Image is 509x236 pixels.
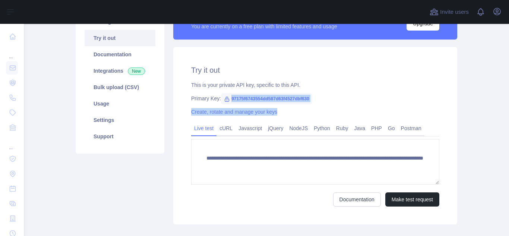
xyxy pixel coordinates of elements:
div: ... [6,136,18,151]
div: ... [6,45,18,60]
button: Invite users [428,6,470,18]
span: 97175f6743554dd587d63f4527dbf630 [221,93,312,104]
a: Bulk upload (CSV) [85,79,155,95]
a: Documentation [85,46,155,63]
span: New [128,67,145,75]
a: Integrations New [85,63,155,79]
div: Primary Key: [191,95,439,102]
a: Usage [85,95,155,112]
a: Documentation [333,192,381,207]
a: Settings [85,112,155,128]
button: Make test request [385,192,439,207]
a: Javascript [235,122,265,134]
a: Java [351,122,369,134]
a: NodeJS [286,122,311,134]
a: jQuery [265,122,286,134]
a: Python [311,122,333,134]
div: This is your private API key, specific to this API. [191,81,439,89]
a: Live test [191,122,216,134]
a: cURL [216,122,235,134]
a: PHP [368,122,385,134]
span: Invite users [440,8,469,16]
h2: Try it out [191,65,439,75]
a: Support [85,128,155,145]
a: Postman [398,122,424,134]
a: Create, rotate and manage your keys [191,109,277,115]
a: Try it out [85,30,155,46]
a: Ruby [333,122,351,134]
div: You are currently on a free plan with limited features and usage [191,23,337,30]
a: Go [385,122,398,134]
